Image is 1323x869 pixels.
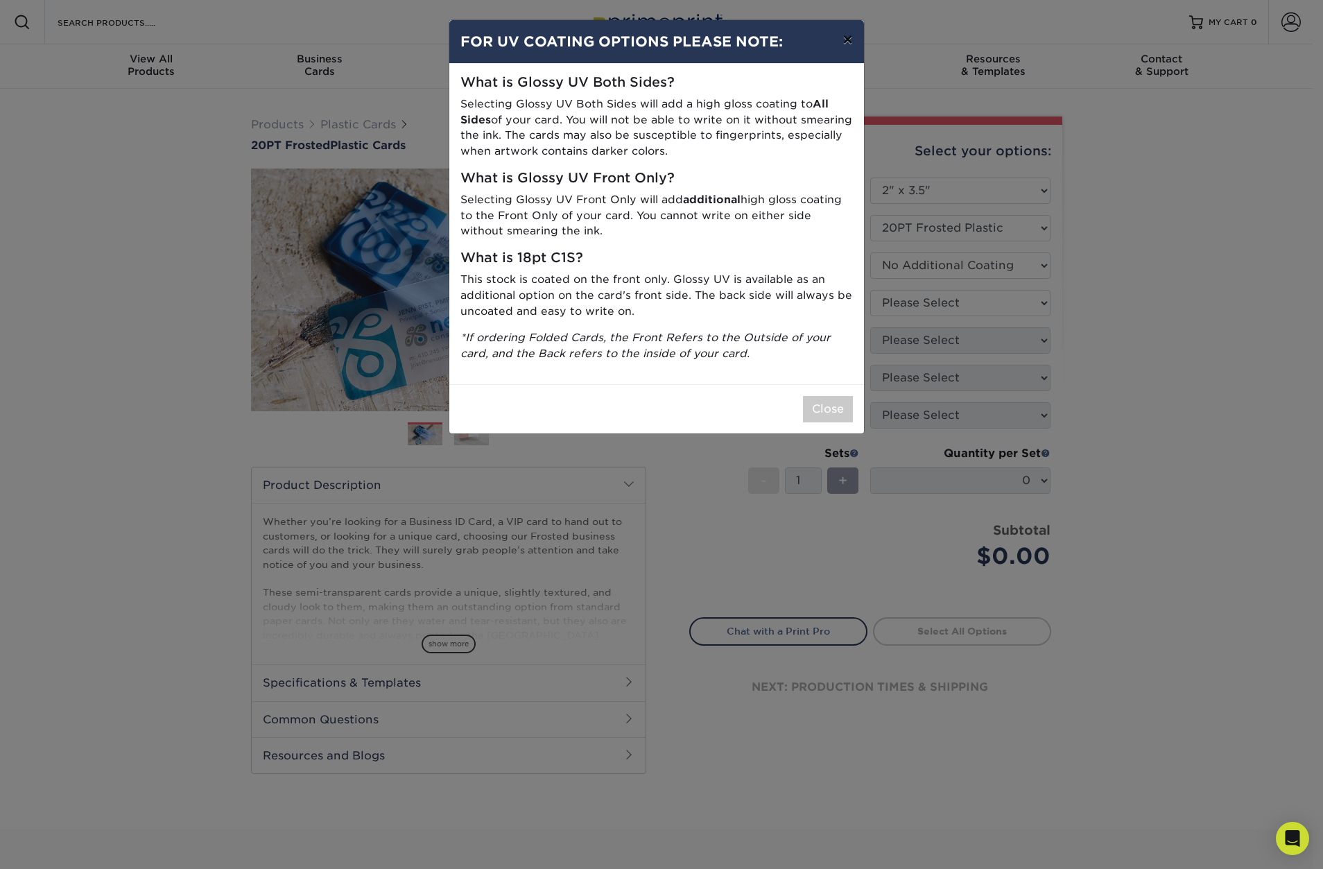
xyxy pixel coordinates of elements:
p: This stock is coated on the front only. Glossy UV is available as an additional option on the car... [460,272,853,319]
i: *If ordering Folded Cards, the Front Refers to the Outside of your card, and the Back refers to t... [460,331,831,360]
h4: FOR UV COATING OPTIONS PLEASE NOTE: [460,31,853,52]
p: Selecting Glossy UV Both Sides will add a high gloss coating to of your card. You will not be abl... [460,96,853,160]
h5: What is Glossy UV Both Sides? [460,75,853,91]
button: × [831,20,863,59]
p: Selecting Glossy UV Front Only will add high gloss coating to the Front Only of your card. You ca... [460,192,853,239]
button: Close [803,396,853,422]
h5: What is Glossy UV Front Only? [460,171,853,187]
strong: additional [683,193,741,206]
div: Open Intercom Messenger [1276,822,1309,855]
strong: All Sides [460,97,829,126]
h5: What is 18pt C1S? [460,250,853,266]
